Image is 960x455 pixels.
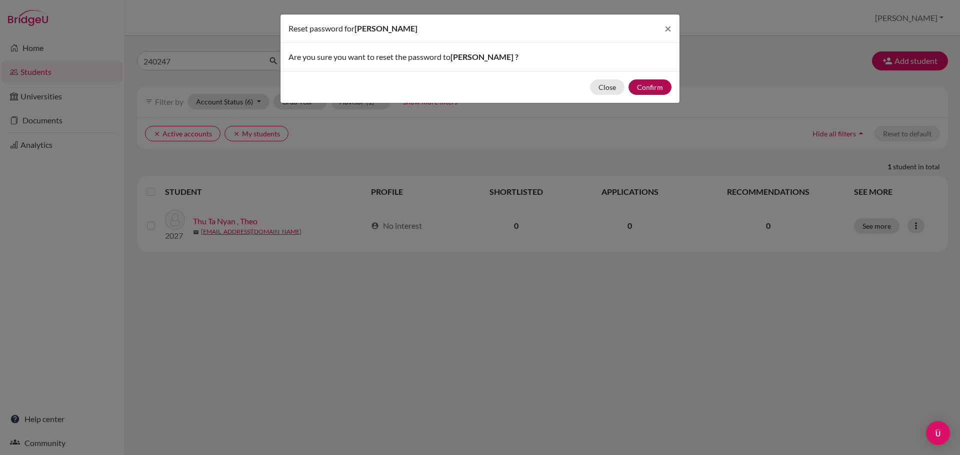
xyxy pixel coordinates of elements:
[628,79,671,95] button: Confirm
[450,52,518,61] span: [PERSON_NAME] ?
[288,51,671,63] p: Are you sure you want to reset the password to
[354,23,417,33] span: [PERSON_NAME]
[664,21,671,35] span: ×
[926,421,950,445] div: Open Intercom Messenger
[288,23,354,33] span: Reset password for
[656,14,679,42] button: Close
[590,79,624,95] button: Close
